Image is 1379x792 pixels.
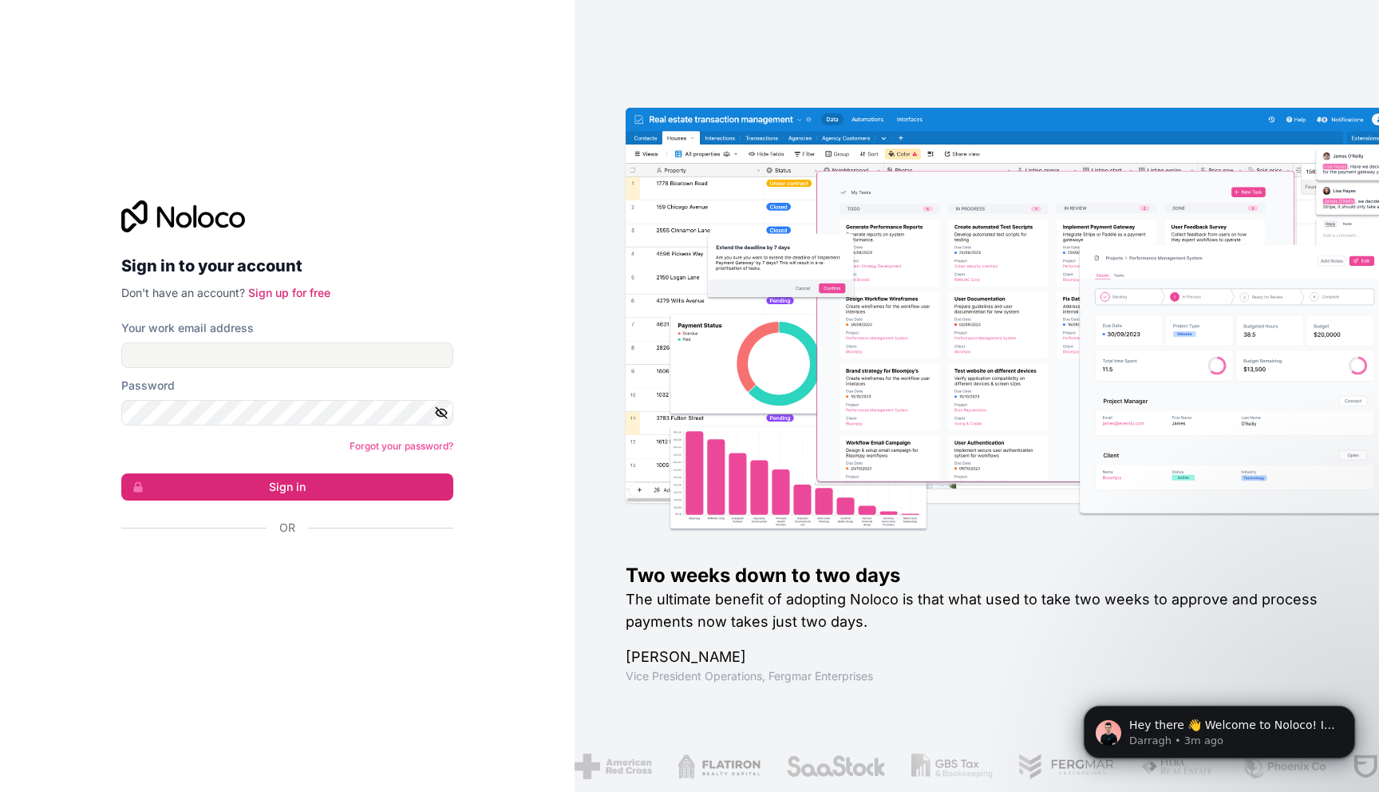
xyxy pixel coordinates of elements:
[626,588,1328,633] h2: The ultimate benefit of adopting Noloco is that what used to take two weeks to approve and proces...
[626,646,1328,668] h1: [PERSON_NAME]
[121,251,453,280] h2: Sign in to your account
[279,520,295,536] span: Or
[113,553,448,588] iframe: Sign in with Google Button
[350,440,453,452] a: Forgot your password?
[678,754,761,779] img: /assets/flatiron-C8eUkumj.png
[1060,672,1379,784] iframe: Intercom notifications message
[248,286,330,299] a: Sign up for free
[911,754,993,779] img: /assets/gbstax-C-GtDUiK.png
[121,343,453,368] input: Email address
[121,378,175,394] label: Password
[626,668,1328,684] h1: Vice President Operations , Fergmar Enterprises
[626,563,1328,588] h1: Two weeks down to two days
[121,473,453,501] button: Sign in
[121,320,254,336] label: Your work email address
[121,400,453,426] input: Password
[1018,754,1116,779] img: /assets/fergmar-CudnrXN5.png
[786,754,887,779] img: /assets/saastock-C6Zbiodz.png
[121,286,245,299] span: Don't have an account?
[575,754,652,779] img: /assets/american-red-cross-BAupjrZR.png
